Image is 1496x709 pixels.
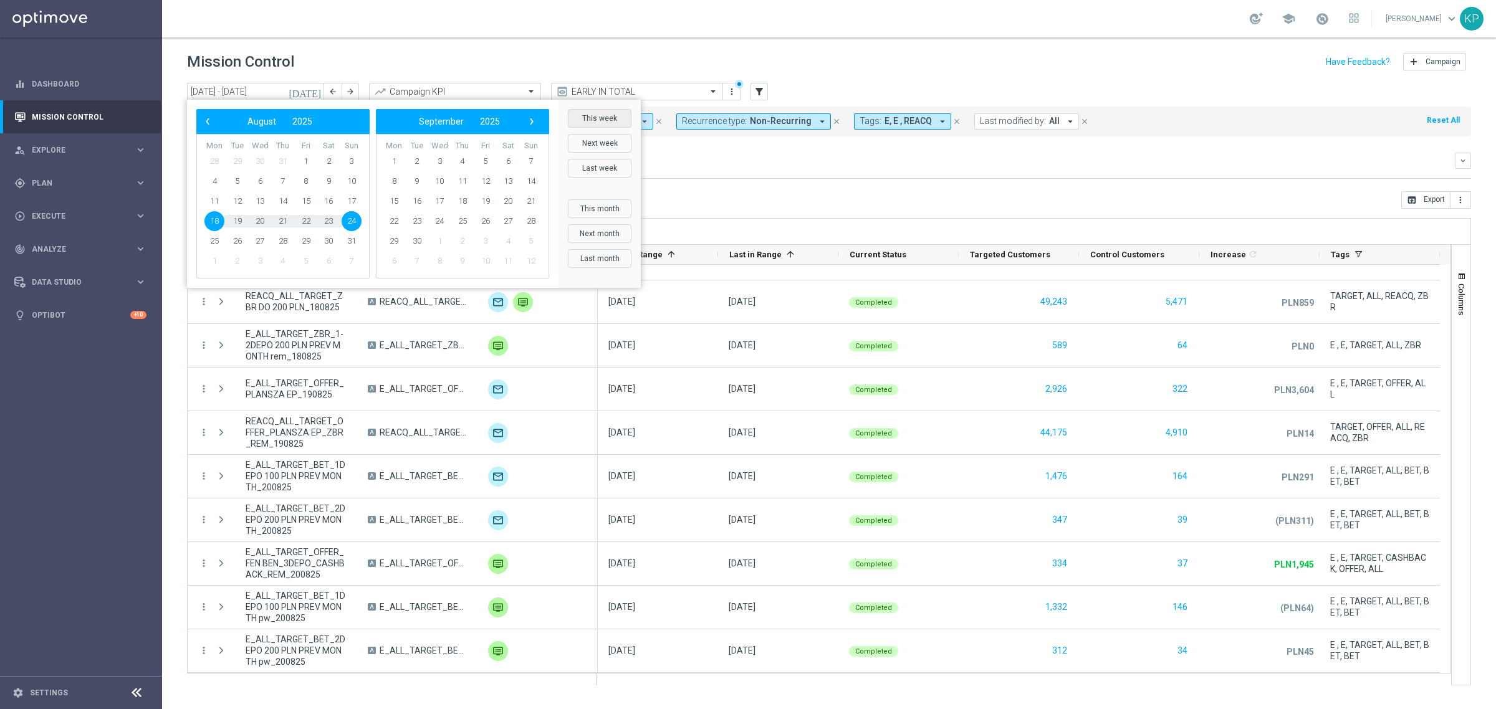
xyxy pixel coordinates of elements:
[204,151,224,171] span: 28
[1246,247,1258,261] span: Calculate column
[14,145,135,156] div: Explore
[319,231,338,251] span: 30
[342,171,362,191] span: 10
[860,116,881,126] span: Tags:
[729,296,755,307] div: 18 Aug 2025, Monday
[198,340,209,351] i: more_vert
[14,178,26,189] i: gps_fixed
[250,211,270,231] span: 20
[249,141,272,151] th: weekday
[951,115,962,128] button: close
[14,244,135,255] div: Analyze
[135,276,146,288] i: keyboard_arrow_right
[980,116,1046,126] span: Last modified by:
[32,245,135,253] span: Analyze
[407,231,427,251] span: 30
[654,117,663,126] i: close
[380,340,467,351] span: E_ALL_TARGET_ZBR_1-2DEPO 200 PLN PREV MONTH rem_180825
[850,250,906,259] span: Current Status
[524,113,540,130] span: ›
[729,250,782,259] span: Last in Range
[198,558,209,569] button: more_vert
[1176,556,1189,571] button: 37
[198,470,209,482] button: more_vert
[1326,57,1390,66] input: Have Feedback?
[284,113,320,130] button: 2025
[228,251,247,271] span: 2
[521,251,541,271] span: 12
[187,53,294,71] h1: Mission Control
[521,191,541,211] span: 21
[204,231,224,251] span: 25
[273,191,293,211] span: 14
[14,277,147,287] div: Data Studio keyboard_arrow_right
[411,113,472,130] button: September
[187,100,641,288] bs-daterangepicker-container: calendar
[1051,338,1068,353] button: 589
[854,113,951,130] button: Tags: E, E , REACQ arrow_drop_down
[368,472,376,480] span: A
[513,292,533,312] img: Private message
[480,117,500,126] span: 2025
[369,83,541,100] ng-select: Campaign KPI
[556,85,568,98] i: preview
[488,554,508,574] img: Private message
[380,514,467,525] span: E_ALL_TARGET_BET_2DEPO 200 PLN PREV MONTH_200825
[1049,116,1060,126] span: All
[1171,599,1189,615] button: 146
[198,645,209,656] i: more_vert
[204,191,224,211] span: 11
[14,178,147,188] button: gps_fixed Plan keyboard_arrow_right
[1164,425,1189,440] button: 4,910
[429,191,449,211] span: 17
[1459,156,1467,165] i: keyboard_arrow_down
[1211,250,1246,259] span: Increase
[14,145,26,156] i: person_search
[1164,294,1189,310] button: 5,471
[135,243,146,255] i: keyboard_arrow_right
[228,191,247,211] span: 12
[750,116,812,126] span: Non-Recurring
[342,83,359,100] button: arrow_forward
[384,211,404,231] span: 22
[498,231,518,251] span: 4
[498,251,518,271] span: 11
[1090,250,1164,259] span: Control Customers
[228,171,247,191] span: 5
[14,79,147,89] button: equalizer Dashboard
[1450,191,1471,209] button: more_vert
[521,151,541,171] span: 7
[14,298,146,331] div: Optibot
[380,296,467,307] span: REACQ_ALL_TARGET_ZBR DO 200 PLN_180825
[1051,643,1068,659] button: 312
[568,134,631,153] button: Next week
[319,211,338,231] span: 23
[476,171,496,191] span: 12
[319,171,338,191] span: 9
[199,113,216,130] button: ‹
[1044,599,1068,615] button: 1,332
[568,224,631,243] button: Next month
[342,231,362,251] span: 31
[488,292,508,312] div: Optimail
[429,231,449,251] span: 1
[488,379,508,399] img: Optimail
[952,117,961,126] i: close
[384,251,404,271] span: 6
[32,298,130,331] a: Optibot
[639,116,650,127] i: arrow_drop_down
[135,177,146,189] i: keyboard_arrow_right
[488,597,508,617] img: Private message
[521,211,541,231] span: 28
[342,151,362,171] span: 3
[250,231,270,251] span: 27
[239,113,284,130] button: August
[32,179,135,187] span: Plan
[273,171,293,191] span: 7
[14,277,135,288] div: Data Studio
[14,211,147,221] button: play_circle_outline Execute keyboard_arrow_right
[653,115,664,128] button: close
